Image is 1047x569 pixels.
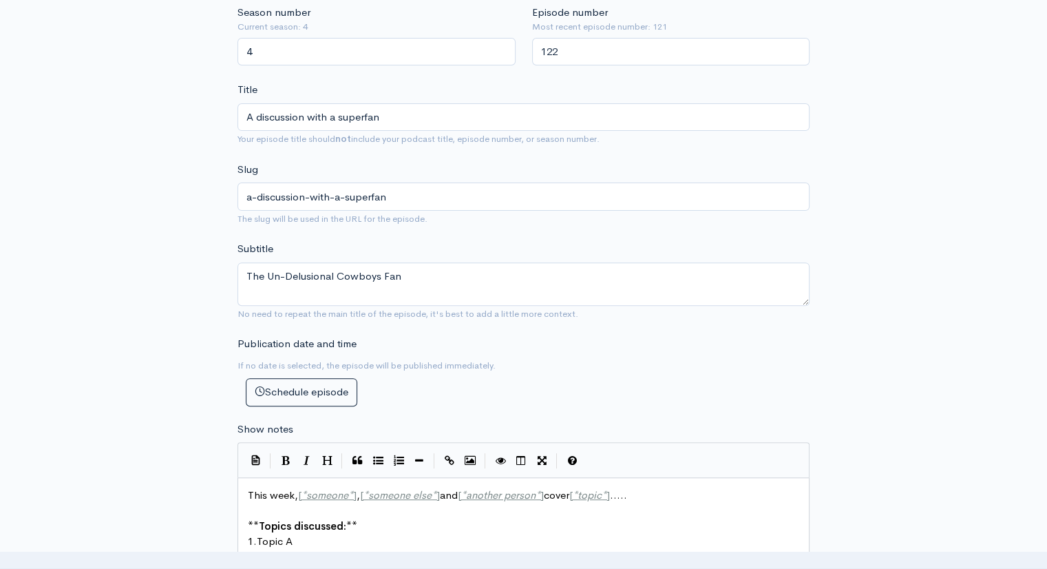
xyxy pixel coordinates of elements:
button: Toggle Fullscreen [531,451,552,471]
span: ] [606,488,610,501]
span: [ [458,488,461,501]
span: [ [569,488,573,501]
span: ] [540,488,544,501]
label: Subtitle [237,241,273,257]
button: Toggle Preview [490,451,511,471]
label: Publication date and time [237,336,357,352]
strong: not [335,133,351,145]
span: another person [466,488,536,501]
i: | [556,453,558,469]
i: | [485,453,486,469]
span: Topic A [257,535,293,548]
label: Title [237,82,257,98]
span: someone [306,488,348,501]
button: Insert Show Notes Template [245,449,266,470]
button: Create Link [439,451,460,471]
button: Heading [317,451,337,471]
button: Numbered List [388,451,409,471]
button: Insert Horizontal Line [409,451,430,471]
button: Quote [347,451,368,471]
span: 2. [248,550,257,563]
small: Current season: 4 [237,20,516,34]
i: | [341,453,343,469]
span: [ [360,488,363,501]
small: If no date is selected, the episode will be published immediately. [237,360,496,371]
input: title-of-episode [237,183,810,211]
button: Markdown Guide [562,451,582,471]
span: ] [353,488,357,501]
span: [ [298,488,302,501]
small: The slug will be used in the URL for the episode. [237,213,427,225]
span: 1. [248,535,257,548]
span: topic [578,488,602,501]
small: No need to repeat the main title of the episode, it's best to add a little more context. [237,308,578,320]
i: | [434,453,435,469]
span: ] [436,488,440,501]
input: Enter episode number [532,38,810,66]
input: Enter season number for this episode [237,38,516,66]
label: Episode number [532,5,608,21]
span: Topics discussed: [259,519,346,532]
button: Toggle Side by Side [511,451,531,471]
i: | [270,453,271,469]
button: Schedule episode [246,378,357,406]
small: Most recent episode number: 121 [532,20,810,34]
button: Italic [296,451,317,471]
label: Slug [237,162,258,178]
label: Show notes [237,422,293,437]
span: Topic B [257,550,293,563]
button: Bold [275,451,296,471]
small: Your episode title should include your podcast title, episode number, or season number. [237,133,600,145]
button: Insert Image [460,451,480,471]
span: This week, , and cover ..... [248,488,627,501]
button: Generic List [368,451,388,471]
span: someone else [368,488,432,501]
label: Season number [237,5,310,21]
input: What is the episode's title? [237,103,810,132]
